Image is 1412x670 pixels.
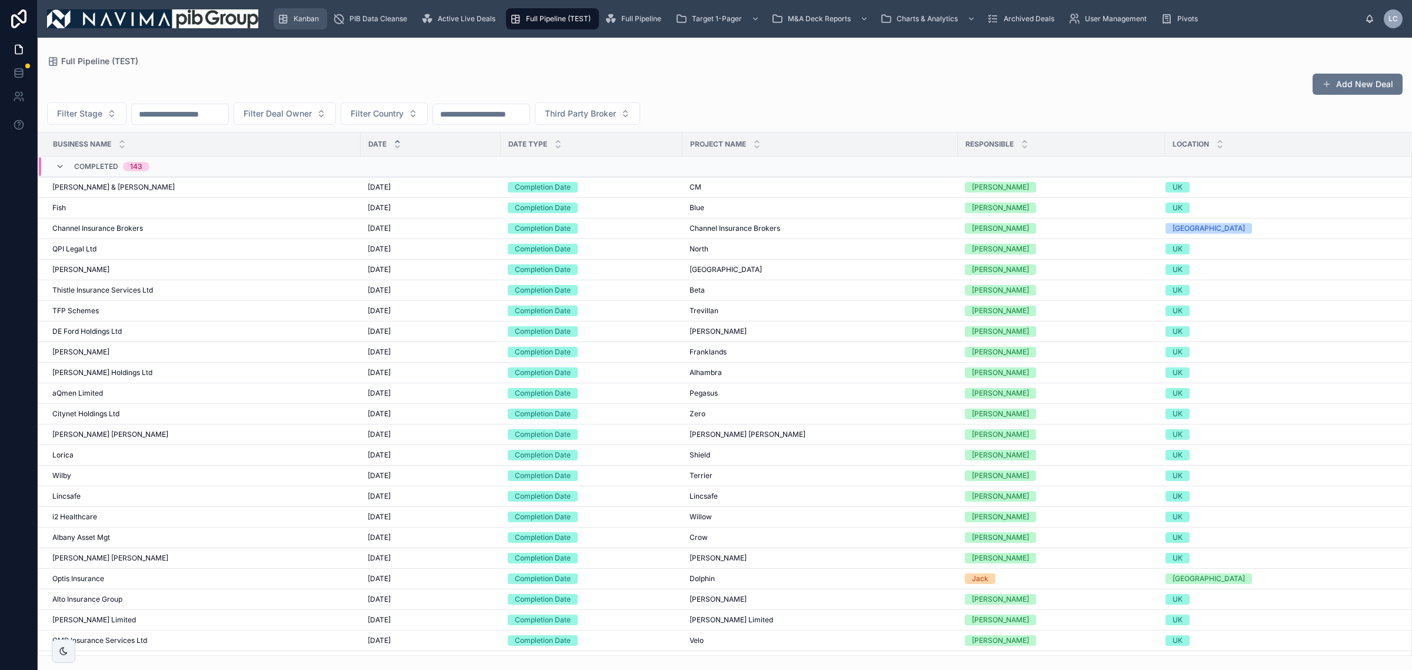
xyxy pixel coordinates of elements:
[368,512,494,522] a: [DATE]
[508,182,675,193] a: Completion Date
[368,224,494,233] a: [DATE]
[965,223,1158,234] a: [PERSON_NAME]
[690,471,712,480] span: Terrier
[690,183,701,192] span: CM
[515,285,571,296] div: Completion Date
[368,450,391,460] span: [DATE]
[61,55,138,67] span: Full Pipeline (TEST)
[349,14,407,24] span: PIB Data Cleanse
[515,470,571,481] div: Completion Date
[368,574,391,583] span: [DATE]
[690,265,951,274] a: [GEOGRAPHIC_DATA]
[965,347,1158,357] a: [PERSON_NAME]
[972,244,1029,254] div: [PERSON_NAME]
[52,533,110,542] span: Albany Asset Mgt
[52,327,122,336] span: DE Ford Holdings Ltd
[52,512,354,522] a: i2 Healthcare
[368,574,494,583] a: [DATE]
[1165,367,1396,378] a: UK
[515,491,571,502] div: Completion Date
[274,8,327,29] a: Kanban
[368,286,494,295] a: [DATE]
[368,389,391,398] span: [DATE]
[515,594,571,605] div: Completion Date
[508,264,675,275] a: Completion Date
[52,286,153,295] span: Thistle Insurance Services Ltd
[52,409,354,419] a: Citynet Holdings Ltd
[690,574,715,583] span: Dolphin
[690,389,951,398] a: Pegasus
[508,223,675,234] a: Completion Date
[368,595,494,604] a: [DATE]
[515,347,571,357] div: Completion Date
[965,285,1158,296] a: [PERSON_NAME]
[965,429,1158,440] a: [PERSON_NAME]
[52,615,354,625] a: [PERSON_NAME] Limited
[508,306,675,316] a: Completion Date
[972,429,1029,440] div: [PERSON_NAME]
[1165,347,1396,357] a: UK
[52,512,97,522] span: i2 Healthcare
[1004,14,1054,24] span: Archived Deals
[368,389,494,398] a: [DATE]
[508,450,675,460] a: Completion Date
[1173,347,1183,357] div: UK
[515,264,571,275] div: Completion Date
[52,347,109,357] span: [PERSON_NAME]
[52,553,168,563] span: [PERSON_NAME] [PERSON_NAME]
[508,553,675,563] a: Completion Date
[368,492,391,501] span: [DATE]
[690,244,951,254] a: North
[368,183,391,192] span: [DATE]
[52,615,136,625] span: [PERSON_NAME] Limited
[294,14,319,24] span: Kanban
[1165,594,1396,605] a: UK
[1165,532,1396,543] a: UK
[515,326,571,337] div: Completion Date
[672,8,765,29] a: Target 1-Pager
[1173,203,1183,213] div: UK
[351,108,404,120] span: Filter Country
[368,512,391,522] span: [DATE]
[508,326,675,337] a: Completion Date
[52,533,354,542] a: Albany Asset Mgt
[368,183,494,192] a: [DATE]
[965,264,1158,275] a: [PERSON_NAME]
[972,553,1029,563] div: [PERSON_NAME]
[368,533,391,542] span: [DATE]
[508,203,675,213] a: Completion Date
[508,285,675,296] a: Completion Date
[1165,326,1396,337] a: UK
[965,306,1158,316] a: [PERSON_NAME]
[972,594,1029,605] div: [PERSON_NAME]
[368,347,391,357] span: [DATE]
[515,182,571,193] div: Completion Date
[515,615,571,625] div: Completion Date
[1165,429,1396,440] a: UK
[508,594,675,605] a: Completion Date
[690,492,951,501] a: Lincsafe
[368,368,494,377] a: [DATE]
[692,14,742,24] span: Target 1-Pager
[508,347,675,357] a: Completion Date
[984,8,1063,29] a: Archived Deals
[1085,14,1147,24] span: User Management
[47,102,126,125] button: Select Button
[515,223,571,234] div: Completion Date
[1173,450,1183,460] div: UK
[690,286,705,295] span: Beta
[52,553,354,563] a: [PERSON_NAME] [PERSON_NAME]
[52,224,354,233] a: Channel Insurance Brokers
[268,6,1365,32] div: scrollable content
[1313,74,1403,95] a: Add New Deal
[368,327,391,336] span: [DATE]
[52,224,143,233] span: Channel Insurance Brokers
[690,203,951,213] a: Blue
[52,492,81,501] span: Lincsafe
[972,573,988,584] div: Jack
[526,14,591,24] span: Full Pipeline (TEST)
[1173,285,1183,296] div: UK
[690,409,705,419] span: Zero
[52,203,66,213] span: Fish
[972,326,1029,337] div: [PERSON_NAME]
